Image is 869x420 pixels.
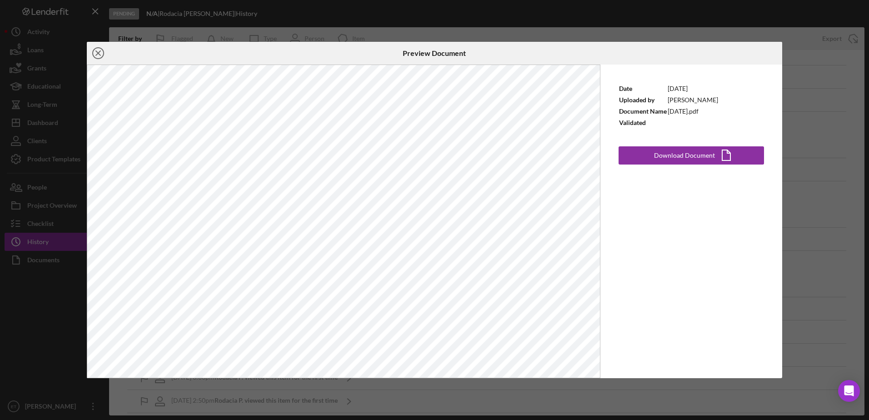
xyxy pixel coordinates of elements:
div: Open Intercom Messenger [838,380,860,402]
td: [DATE].pdf [667,105,719,117]
td: [DATE] [667,83,719,94]
td: [PERSON_NAME] [667,94,719,105]
button: Download Document [619,146,764,165]
h6: Preview Document [403,49,466,57]
b: Document Name [619,107,667,115]
div: Download Document [654,146,715,165]
b: Uploaded by [619,96,654,104]
b: Date [619,85,632,92]
b: Validated [619,119,646,126]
